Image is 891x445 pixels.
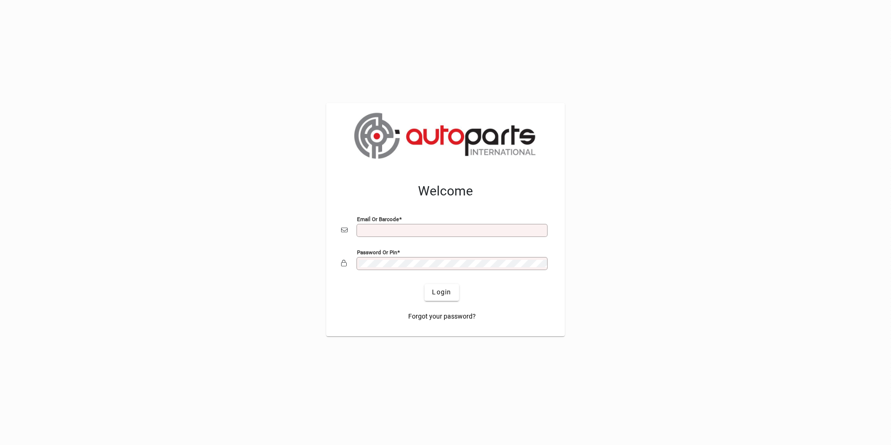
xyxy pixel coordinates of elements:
[357,216,399,222] mat-label: Email or Barcode
[425,284,459,301] button: Login
[341,183,550,199] h2: Welcome
[432,287,451,297] span: Login
[357,249,397,255] mat-label: Password or Pin
[404,308,480,325] a: Forgot your password?
[408,312,476,321] span: Forgot your password?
